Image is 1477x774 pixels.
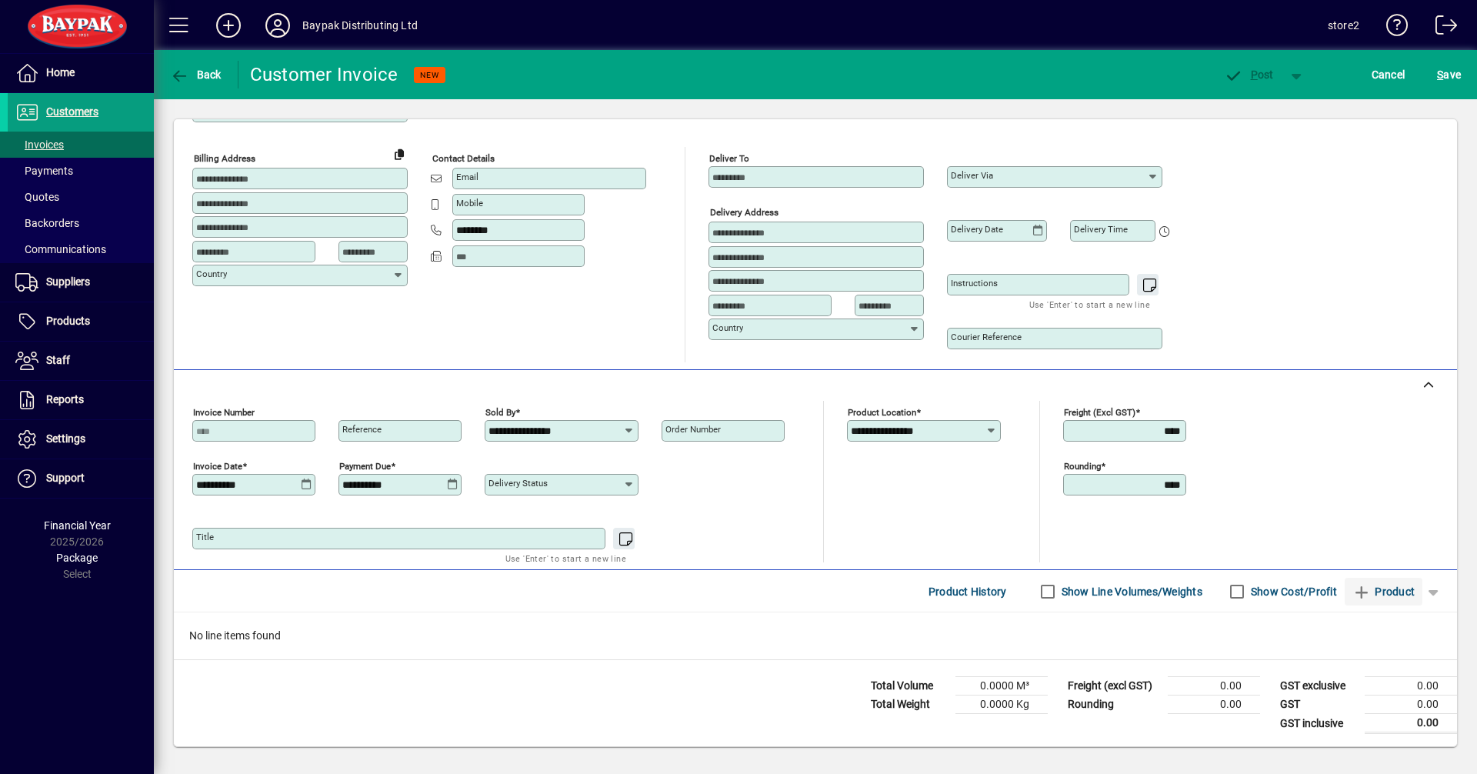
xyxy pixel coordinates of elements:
[848,407,916,418] mat-label: Product location
[485,407,515,418] mat-label: Sold by
[1168,696,1260,714] td: 0.00
[46,393,84,405] span: Reports
[1365,677,1457,696] td: 0.00
[456,172,478,182] mat-label: Email
[1074,224,1128,235] mat-label: Delivery time
[955,677,1048,696] td: 0.0000 M³
[712,322,743,333] mat-label: Country
[8,132,154,158] a: Invoices
[342,424,382,435] mat-label: Reference
[302,13,418,38] div: Baypak Distributing Ltd
[929,579,1007,604] span: Product History
[1064,407,1135,418] mat-label: Freight (excl GST)
[1272,677,1365,696] td: GST exclusive
[420,70,439,80] span: NEW
[46,315,90,327] span: Products
[456,198,483,209] mat-label: Mobile
[56,552,98,564] span: Package
[46,105,98,118] span: Customers
[8,54,154,92] a: Home
[951,170,993,181] mat-label: Deliver via
[1437,68,1443,81] span: S
[505,549,626,567] mat-hint: Use 'Enter' to start a new line
[665,424,721,435] mat-label: Order number
[8,420,154,459] a: Settings
[250,62,398,87] div: Customer Invoice
[196,269,227,279] mat-label: Country
[955,696,1048,714] td: 0.0000 Kg
[1272,696,1365,714] td: GST
[8,236,154,262] a: Communications
[863,677,955,696] td: Total Volume
[46,432,85,445] span: Settings
[863,696,955,714] td: Total Weight
[8,342,154,380] a: Staff
[46,354,70,366] span: Staff
[196,532,214,542] mat-label: Title
[951,332,1022,342] mat-label: Courier Reference
[1424,3,1458,53] a: Logout
[1168,677,1260,696] td: 0.00
[1368,61,1409,88] button: Cancel
[8,459,154,498] a: Support
[204,12,253,39] button: Add
[253,12,302,39] button: Profile
[1029,295,1150,313] mat-hint: Use 'Enter' to start a new line
[193,407,255,418] mat-label: Invoice number
[1060,696,1168,714] td: Rounding
[1375,3,1409,53] a: Knowledge Base
[193,461,242,472] mat-label: Invoice date
[8,263,154,302] a: Suppliers
[46,275,90,288] span: Suppliers
[1064,461,1101,472] mat-label: Rounding
[44,519,111,532] span: Financial Year
[1059,584,1202,599] label: Show Line Volumes/Weights
[15,191,59,203] span: Quotes
[166,61,225,88] button: Back
[8,302,154,341] a: Products
[15,217,79,229] span: Backorders
[951,224,1003,235] mat-label: Delivery date
[8,381,154,419] a: Reports
[387,142,412,166] button: Copy to Delivery address
[46,472,85,484] span: Support
[8,158,154,184] a: Payments
[15,243,106,255] span: Communications
[1372,62,1405,87] span: Cancel
[339,461,391,472] mat-label: Payment due
[488,478,548,489] mat-label: Delivery status
[174,612,1457,659] div: No line items found
[951,278,998,289] mat-label: Instructions
[154,61,238,88] app-page-header-button: Back
[15,165,73,177] span: Payments
[170,68,222,81] span: Back
[1352,579,1415,604] span: Product
[1060,677,1168,696] td: Freight (excl GST)
[922,578,1013,606] button: Product History
[46,66,75,78] span: Home
[1251,68,1258,81] span: P
[8,210,154,236] a: Backorders
[1272,714,1365,733] td: GST inclusive
[1248,584,1337,599] label: Show Cost/Profit
[15,138,64,151] span: Invoices
[1433,61,1465,88] button: Save
[709,153,749,164] mat-label: Deliver To
[8,184,154,210] a: Quotes
[1365,714,1457,733] td: 0.00
[1345,578,1422,606] button: Product
[1365,696,1457,714] td: 0.00
[1437,62,1461,87] span: ave
[1224,68,1274,81] span: ost
[1328,13,1359,38] div: store2
[1216,61,1282,88] button: Post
